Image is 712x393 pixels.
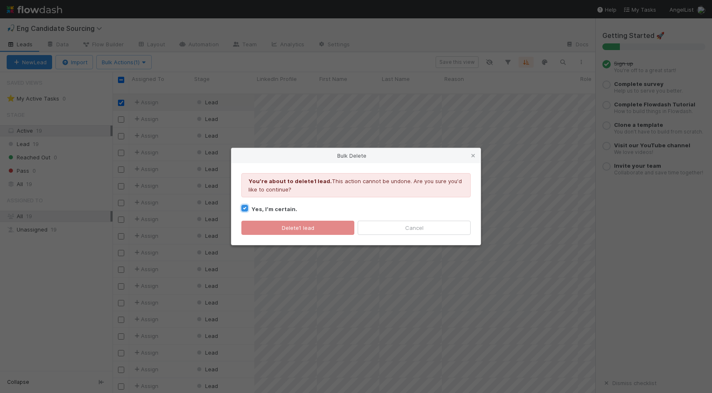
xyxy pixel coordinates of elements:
[241,173,471,197] div: This action cannot be undone. Are you sure youʼd like to continue?
[251,206,297,212] strong: Yes, I’m certain.
[358,221,471,235] button: Cancel
[231,148,481,163] div: Bulk Delete
[241,221,354,235] button: Delete1 lead
[248,178,332,184] strong: Youʼre about to delete 1 lead .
